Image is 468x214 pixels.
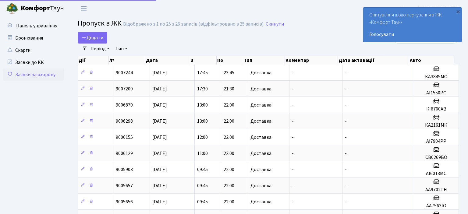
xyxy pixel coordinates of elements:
span: - [345,118,347,125]
a: Тип [113,44,130,54]
h5: АА9702ТН [417,187,456,193]
span: [DATE] [152,198,167,205]
span: Додати [82,34,103,41]
span: Доставка [250,135,271,140]
span: Доставка [250,103,271,107]
span: 09:45 [197,166,208,173]
span: - [345,150,347,157]
a: Додати [78,32,107,44]
span: Доставка [250,119,271,124]
span: Доставка [250,167,271,172]
span: Таун [21,3,64,14]
span: [DATE] [152,134,167,141]
span: 13:00 [197,118,208,125]
th: № [109,56,145,65]
h5: АІ1550РС [417,90,456,96]
span: - [292,182,294,189]
span: - [345,166,347,173]
a: Заявки до КК [3,56,64,68]
th: Авто [409,56,454,65]
span: Доставка [250,70,271,75]
span: 11:00 [197,150,208,157]
span: 9006129 [116,150,133,157]
span: Доставка [250,199,271,204]
div: Відображено з 1 по 25 з 26 записів (відфільтровано з 25 записів). [123,21,264,27]
h5: АА7563ІО [417,203,456,209]
span: 22:00 [224,134,234,141]
span: - [345,86,347,92]
th: Дата [145,56,190,65]
span: - [345,102,347,108]
a: Бронювання [3,32,64,44]
th: Коментар [285,56,338,65]
h5: КІ6760АВ [417,106,456,112]
span: 22:00 [224,166,234,173]
span: [DATE] [152,182,167,189]
span: - [292,150,294,157]
a: Скинути [266,21,284,27]
span: [DATE] [152,86,167,92]
span: 9007244 [116,69,133,76]
a: Скарги [3,44,64,56]
span: - [345,198,347,205]
th: Дата активації [338,56,409,65]
span: 22:00 [224,182,234,189]
span: 22:00 [224,198,234,205]
span: 22:00 [224,150,234,157]
div: × [455,8,461,14]
span: 9006155 [116,134,133,141]
b: Комфорт [21,3,50,13]
span: 9005656 [116,198,133,205]
span: Панель управління [16,23,57,29]
span: 17:30 [197,86,208,92]
span: 13:00 [197,102,208,108]
th: Дії [78,56,109,65]
span: Доставка [250,151,271,156]
span: 9006298 [116,118,133,125]
span: 12:00 [197,134,208,141]
span: [DATE] [152,69,167,76]
a: Заявки на охорону [3,68,64,81]
span: Пропуск в ЖК [78,18,122,29]
a: Панель управління [3,20,64,32]
th: З [190,56,217,65]
h5: СВ0269ВО [417,155,456,160]
span: Доставка [250,183,271,188]
span: 9006870 [116,102,133,108]
h5: КА2161МК [417,122,456,128]
span: 22:00 [224,102,234,108]
span: 23:45 [224,69,234,76]
span: - [345,134,347,141]
span: - [292,134,294,141]
span: - [292,69,294,76]
span: - [345,182,347,189]
a: Цитрус [PERSON_NAME] А. [401,5,461,12]
span: - [292,198,294,205]
a: Період [88,44,112,54]
span: 9005657 [116,182,133,189]
h5: КА3845МО [417,74,456,80]
h5: АІ6013МС [417,171,456,177]
h5: АІ7904РР [417,139,456,144]
span: - [292,102,294,108]
span: 09:45 [197,198,208,205]
span: 17:45 [197,69,208,76]
span: - [292,118,294,125]
span: [DATE] [152,102,167,108]
div: Опитування щодо паркування в ЖК «Комфорт Таун» [363,8,462,42]
span: - [345,69,347,76]
span: - [292,166,294,173]
th: Тип [243,56,285,65]
span: - [292,86,294,92]
img: logo.png [6,2,18,15]
span: [DATE] [152,150,167,157]
span: 9007200 [116,86,133,92]
span: 21:30 [224,86,234,92]
span: [DATE] [152,166,167,173]
button: Переключити навігацію [76,3,91,13]
span: 9005903 [116,166,133,173]
a: Голосувати [369,31,456,38]
th: По [217,56,243,65]
span: [DATE] [152,118,167,125]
